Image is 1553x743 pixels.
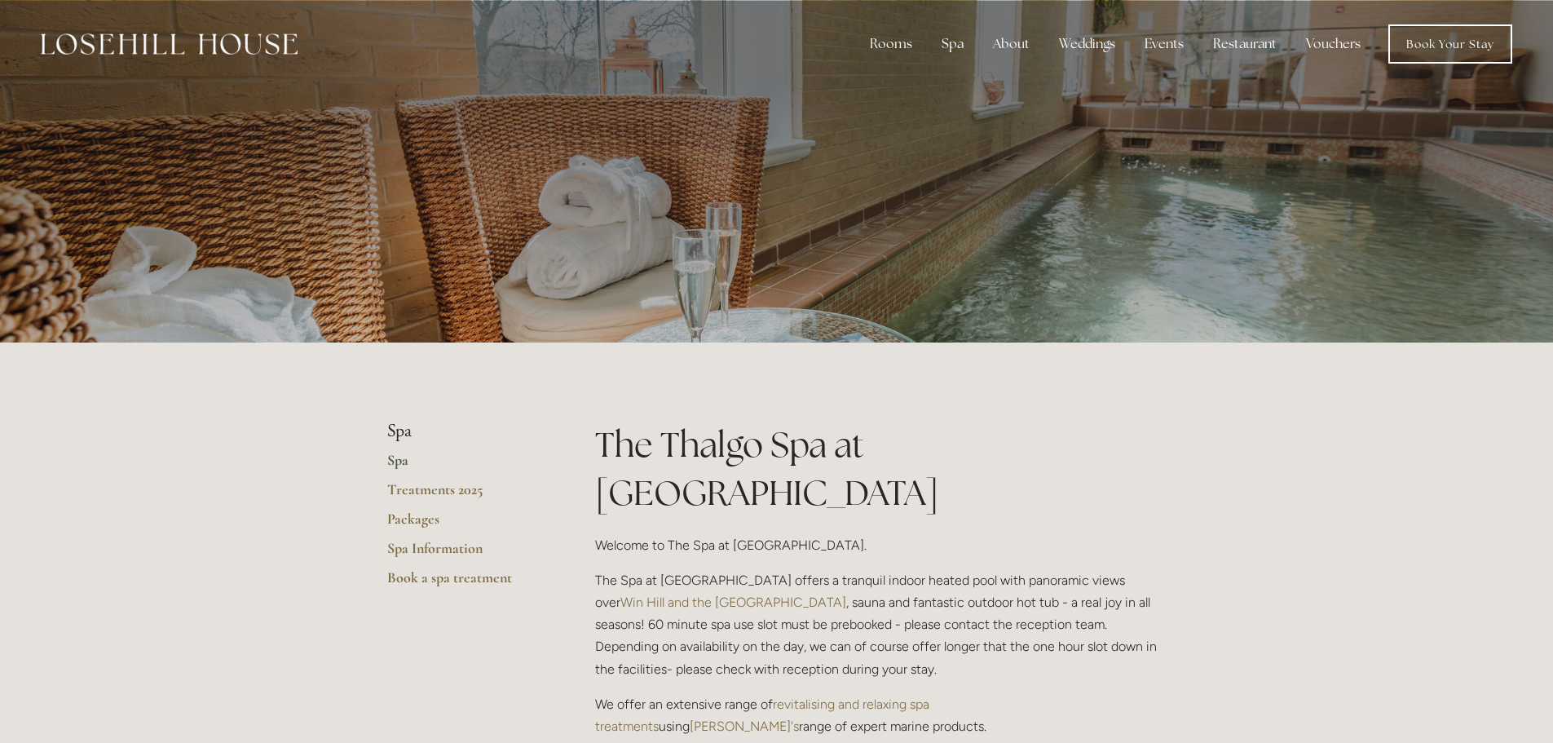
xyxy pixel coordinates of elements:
p: We offer an extensive range of using range of expert marine products. [595,693,1167,737]
div: Spa [929,28,977,60]
a: Book Your Stay [1388,24,1512,64]
a: Vouchers [1293,28,1374,60]
p: The Spa at [GEOGRAPHIC_DATA] offers a tranquil indoor heated pool with panoramic views over , sau... [595,569,1167,680]
a: Spa Information [387,539,543,568]
li: Spa [387,421,543,442]
img: Losehill House [41,33,298,55]
div: Rooms [857,28,925,60]
a: Book a spa treatment [387,568,543,598]
div: Restaurant [1200,28,1290,60]
div: About [980,28,1043,60]
h1: The Thalgo Spa at [GEOGRAPHIC_DATA] [595,421,1167,517]
a: Spa [387,451,543,480]
a: [PERSON_NAME]'s [690,719,799,734]
div: Events [1132,28,1197,60]
a: Win Hill and the [GEOGRAPHIC_DATA] [620,595,846,610]
p: Welcome to The Spa at [GEOGRAPHIC_DATA]. [595,534,1167,556]
div: Weddings [1046,28,1128,60]
a: Treatments 2025 [387,480,543,510]
a: Packages [387,510,543,539]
